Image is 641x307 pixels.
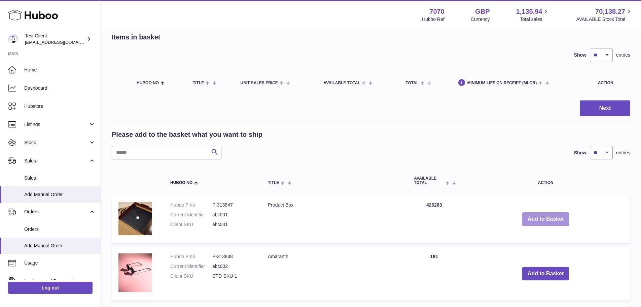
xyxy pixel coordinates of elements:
dt: Current identifier [170,263,212,270]
div: Huboo Ref [422,16,444,23]
div: Currency [471,16,490,23]
label: Show [574,52,586,58]
span: 1,135.94 [516,7,542,16]
button: Next [580,100,630,116]
th: Action [461,170,630,192]
span: Huboo no [137,81,159,85]
span: Add Manual Order [24,191,96,198]
span: Minimum Life On Receipt (MLOR) [467,81,537,85]
span: AVAILABLE Total [324,81,360,85]
button: Add to Basket [522,212,569,226]
img: Product Box [118,202,152,235]
dt: Huboo P no [170,202,212,208]
a: 1,135.94 Total sales [516,7,550,23]
dt: Huboo P no [170,253,212,260]
img: internalAdmin-7070@internal.huboo.com [8,34,18,44]
span: Hubstore [24,103,96,110]
span: AVAILABLE Stock Total [576,16,633,23]
h2: Please add to the basket what you want to ship [112,130,262,139]
a: 70,138.27 AVAILABLE Stock Total [576,7,633,23]
dt: Client SKU [170,221,212,228]
span: Invoicing and Payments [24,278,88,284]
span: Title [193,81,204,85]
span: Sales [24,175,96,181]
dd: P-313848 [212,253,254,260]
label: Show [574,150,586,156]
span: Add Manual Order [24,243,96,249]
img: Amaranth [118,253,152,292]
span: Dashboard [24,85,96,91]
button: Add to Basket [522,267,569,281]
span: Title [268,181,279,185]
a: Log out [8,282,93,294]
span: Stock [24,140,88,146]
span: Total [406,81,419,85]
span: 70,138.27 [595,7,625,16]
td: 191 [407,247,461,300]
span: entries [616,150,630,156]
span: Huboo no [170,181,192,185]
span: Sales [24,158,88,164]
td: Product Box [261,195,407,243]
dt: Current identifier [170,212,212,218]
dd: abc001 [212,221,254,228]
h2: Items in basket [112,33,161,42]
span: [EMAIL_ADDRESS][DOMAIN_NAME] [25,39,99,45]
span: AVAILABLE Total [414,176,444,185]
td: 426203 [407,195,461,243]
strong: 7070 [429,7,444,16]
td: Amaranth [261,247,407,300]
span: Listings [24,121,88,128]
strong: GBP [475,7,490,16]
div: Action [598,81,624,85]
dd: abc002 [212,263,254,270]
span: Unit Sales Price [240,81,278,85]
span: entries [616,52,630,58]
span: Usage [24,260,96,266]
span: Home [24,67,96,73]
span: Orders [24,226,96,233]
dd: STD-SKU-1 [212,273,254,279]
span: Orders [24,209,88,215]
dd: abc001 [212,212,254,218]
dd: P-313847 [212,202,254,208]
div: Test Client [25,33,85,45]
span: Total sales [520,16,550,23]
dt: Client SKU [170,273,212,279]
